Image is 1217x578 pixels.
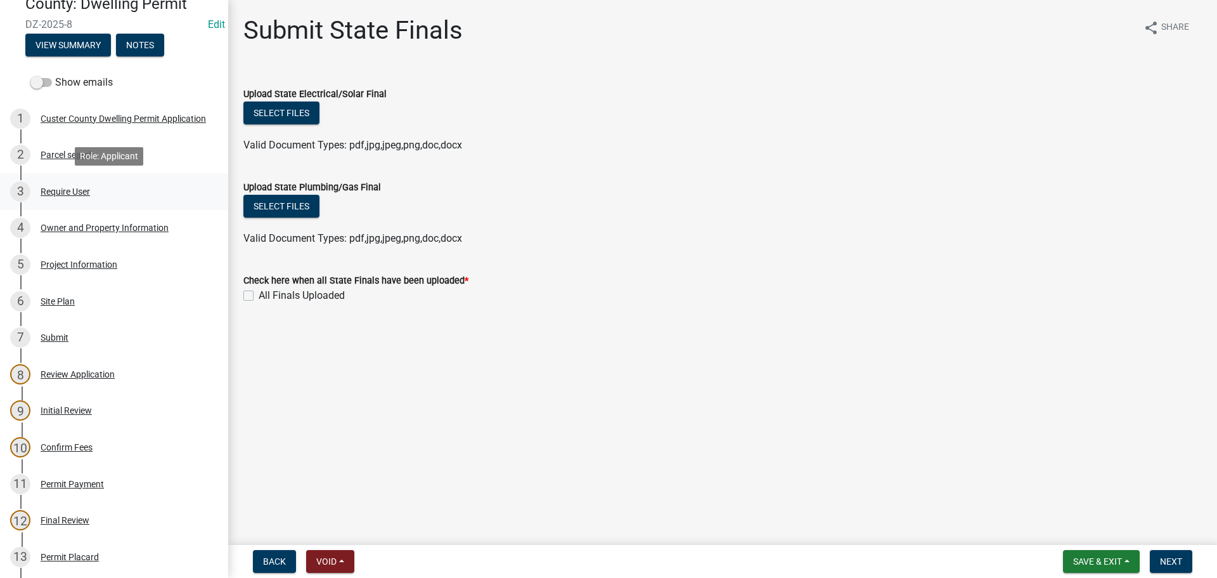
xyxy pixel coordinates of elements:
[243,102,319,124] button: Select files
[41,114,206,123] div: Custer County Dwelling Permit Application
[10,547,30,567] div: 13
[41,223,169,232] div: Owner and Property Information
[10,108,30,129] div: 1
[243,232,462,244] span: Valid Document Types: pdf,jpg,jpeg,png,doc,docx
[1063,550,1140,573] button: Save & Exit
[208,18,225,30] wm-modal-confirm: Edit Application Number
[10,327,30,348] div: 7
[253,550,296,573] button: Back
[263,556,286,567] span: Back
[41,553,99,562] div: Permit Placard
[41,516,89,525] div: Final Review
[1150,550,1192,573] button: Next
[10,145,30,165] div: 2
[10,291,30,312] div: 6
[243,183,381,192] label: Upload State Plumbing/Gas Final
[10,437,30,457] div: 10
[25,18,203,30] span: DZ-2025-8
[10,254,30,275] div: 5
[75,147,143,166] div: Role: Applicant
[25,34,111,56] button: View Summary
[1143,20,1159,36] i: share
[1133,15,1199,40] button: shareShare
[41,187,90,196] div: Require User
[10,400,30,421] div: 9
[41,480,104,489] div: Permit Payment
[10,474,30,494] div: 11
[41,443,93,452] div: Confirm Fees
[41,370,115,379] div: Review Application
[243,139,462,151] span: Valid Document Types: pdf,jpg,jpeg,png,doc,docx
[1073,556,1122,567] span: Save & Exit
[41,150,94,159] div: Parcel search
[41,297,75,306] div: Site Plan
[243,15,463,46] h1: Submit State Finals
[1160,556,1182,567] span: Next
[116,34,164,56] button: Notes
[25,41,111,51] wm-modal-confirm: Summary
[243,90,387,99] label: Upload State Electrical/Solar Final
[1161,20,1189,36] span: Share
[116,41,164,51] wm-modal-confirm: Notes
[41,260,117,269] div: Project Information
[208,18,225,30] a: Edit
[316,556,337,567] span: Void
[10,181,30,202] div: 3
[41,333,68,342] div: Submit
[10,364,30,384] div: 8
[306,550,354,573] button: Void
[243,195,319,218] button: Select files
[243,277,468,286] label: Check here when all State Finals have been uploaded
[10,218,30,238] div: 4
[259,288,345,303] label: All Finals Uploaded
[30,75,113,90] label: Show emails
[41,406,92,415] div: Initial Review
[10,510,30,530] div: 12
